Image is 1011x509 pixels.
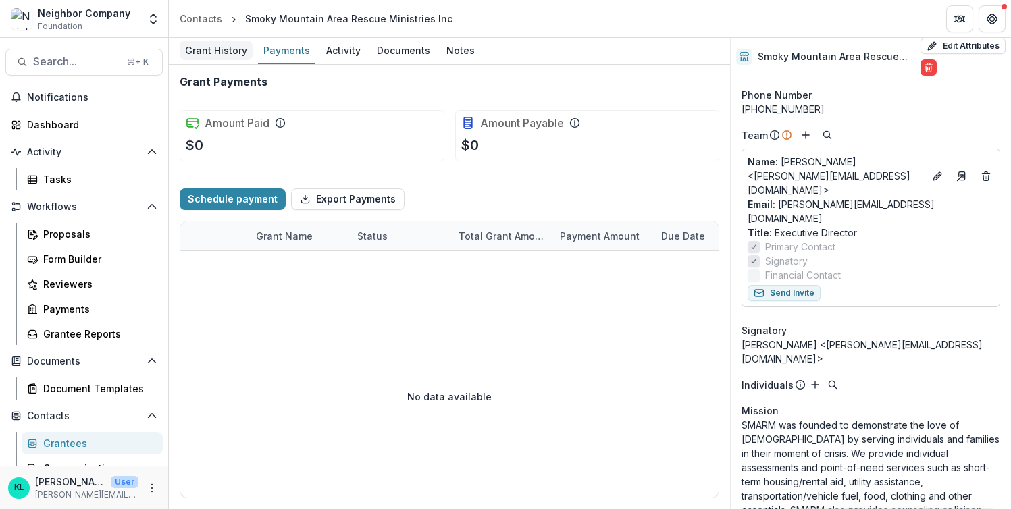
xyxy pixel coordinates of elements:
p: User [111,476,138,488]
div: Grant Name [248,229,321,243]
img: Neighbor Company [11,8,32,30]
button: Delete [921,59,937,76]
a: Documents [371,38,436,64]
button: Search... [5,49,163,76]
span: Contacts [27,410,141,422]
span: Signatory [765,254,808,268]
div: Due Date [653,221,754,250]
div: Payments [258,41,315,60]
div: Grant History [180,41,253,60]
a: Document Templates [22,377,163,400]
button: Notifications [5,86,163,108]
button: Send Invite [748,285,821,301]
button: Edit Attributes [921,38,1006,54]
div: Payment Amount [552,229,648,243]
div: Payment Amount [552,221,653,250]
span: Signatory [742,323,787,338]
span: Email: [748,198,775,210]
div: Notes [441,41,480,60]
p: Individuals [742,378,794,392]
div: Form Builder [43,252,152,266]
span: Foundation [38,20,82,32]
div: Document Templates [43,381,152,396]
div: [PHONE_NUMBER] [742,102,1000,116]
h2: Grant Payments [180,76,267,88]
button: Search [819,127,835,143]
a: Go to contact [951,165,973,187]
a: Proposals [22,223,163,245]
a: Contacts [174,9,228,28]
span: Name : [748,156,778,167]
span: Primary Contact [765,240,835,254]
button: Add [798,127,814,143]
span: Title : [748,227,772,238]
button: Open Activity [5,141,163,163]
div: Documents [371,41,436,60]
span: Notifications [27,92,157,103]
div: Contacts [180,11,222,26]
div: Status [349,221,450,250]
div: Grantees [43,436,152,450]
div: Smoky Mountain Area Rescue Ministries Inc [245,11,452,26]
div: Reviewers [43,277,152,291]
div: Kerri Lopez-Howell [14,483,24,492]
div: [PERSON_NAME] <[PERSON_NAME][EMAIL_ADDRESS][DOMAIN_NAME]> [742,338,1000,366]
a: Email: [PERSON_NAME][EMAIL_ADDRESS][DOMAIN_NAME] [748,197,994,225]
a: Reviewers [22,273,163,295]
div: Grant Name [248,221,349,250]
p: $0 [186,135,203,155]
a: Grant History [180,38,253,64]
div: Total Grant Amount [450,229,552,243]
button: Partners [946,5,973,32]
a: Name: [PERSON_NAME] <[PERSON_NAME][EMAIL_ADDRESS][DOMAIN_NAME]> [748,155,924,197]
div: ⌘ + K [124,55,151,70]
div: Dashboard [27,117,152,132]
button: Export Payments [291,188,405,210]
div: Communications [43,461,152,475]
div: Tasks [43,172,152,186]
span: Mission [742,404,779,418]
button: Open Contacts [5,405,163,427]
span: Phone Number [742,88,812,102]
p: Team [742,128,768,142]
div: Status [349,229,396,243]
a: Grantees [22,432,163,454]
div: Total Grant Amount [450,221,552,250]
a: Tasks [22,168,163,190]
div: Grantee Reports [43,327,152,341]
div: Activity [321,41,366,60]
span: Workflows [27,201,141,213]
a: Grantee Reports [22,323,163,345]
a: Activity [321,38,366,64]
a: Form Builder [22,248,163,270]
button: More [144,480,160,496]
span: Activity [27,146,141,158]
nav: breadcrumb [174,9,458,28]
button: Open Workflows [5,196,163,217]
button: Open Documents [5,350,163,372]
span: Documents [27,356,141,367]
a: Payments [258,38,315,64]
h2: Amount Payable [480,117,564,130]
h2: Smoky Mountain Area Rescue Ministries Inc [758,51,915,63]
h2: Amount Paid [205,117,269,130]
p: [PERSON_NAME] <[PERSON_NAME][EMAIL_ADDRESS][DOMAIN_NAME]> [748,155,924,197]
span: Search... [33,55,119,68]
p: Executive Director [748,225,994,240]
div: Proposals [43,227,152,241]
button: Open entity switcher [144,5,163,32]
a: Communications [22,457,163,479]
p: No data available [407,390,492,404]
a: Payments [22,298,163,320]
div: Neighbor Company [38,6,130,20]
p: [PERSON_NAME][EMAIL_ADDRESS][DOMAIN_NAME] [35,489,138,501]
span: Financial Contact [765,268,841,282]
div: Due Date [653,229,713,243]
button: Get Help [979,5,1006,32]
button: Add [807,377,823,393]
